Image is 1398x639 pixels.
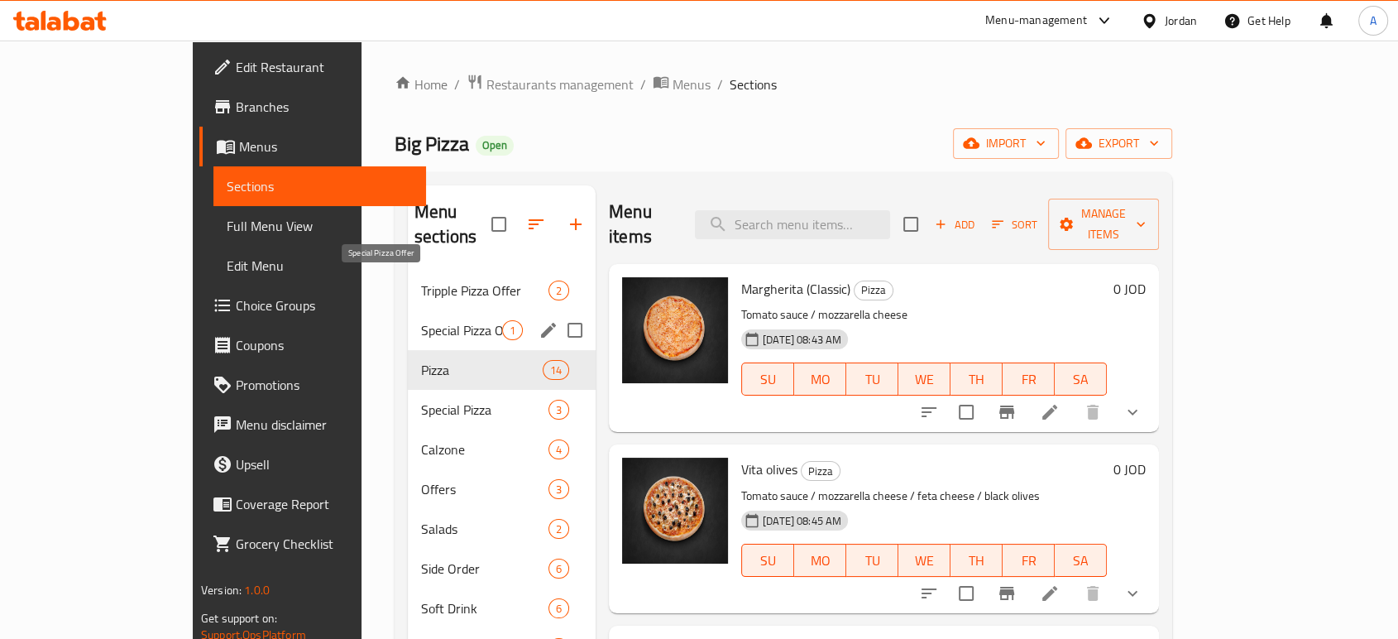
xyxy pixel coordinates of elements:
button: Branch-specific-item [987,392,1027,432]
button: Sort [988,212,1041,238]
span: Promotions [236,375,413,395]
span: Pizza [421,360,543,380]
span: FR [1009,549,1048,573]
span: Pizza [802,462,840,481]
span: 2 [549,521,568,537]
button: sort-choices [909,574,949,613]
a: Edit menu item [1040,402,1060,422]
span: Full Menu View [227,216,413,236]
button: Manage items [1048,199,1159,250]
h6: 0 JOD [1113,458,1146,481]
span: export [1079,133,1159,154]
div: items [548,400,569,420]
span: Offers [421,479,548,499]
div: Pizza [854,281,893,300]
button: SA [1055,544,1107,577]
div: Open [476,136,514,156]
a: Coupons [199,325,426,365]
div: Tripple Pizza Offer2 [408,271,596,310]
div: Side Order6 [408,549,596,589]
nav: breadcrumb [395,74,1172,95]
span: TH [957,549,996,573]
span: Side Order [421,559,548,579]
span: Special Pizza [421,400,548,420]
span: 14 [543,363,568,378]
div: items [548,281,569,300]
span: MO [801,368,840,392]
input: search [695,210,890,239]
div: items [543,360,569,380]
span: Menu disclaimer [236,415,413,435]
a: Menus [199,127,426,166]
button: show more [1113,574,1152,613]
span: 1 [503,323,522,339]
div: Calzone4 [408,430,596,469]
button: sort-choices [909,392,949,432]
span: TU [853,549,892,573]
button: FR [1003,363,1055,396]
button: MO [794,544,846,577]
span: Add item [928,212,981,238]
div: items [548,440,569,459]
button: SU [741,363,794,396]
span: TH [957,368,996,392]
span: FR [1009,368,1048,392]
span: Sections [730,74,777,94]
button: SU [741,544,794,577]
img: Margherita (Classic) [622,277,728,383]
h2: Menu sections [414,199,491,249]
button: export [1065,128,1172,159]
span: Select all sections [481,207,516,242]
button: show more [1113,392,1152,432]
span: 4 [549,442,568,458]
span: 6 [549,561,568,577]
div: Tripple Pizza Offer [421,281,548,300]
span: Menus [673,74,711,94]
span: WE [905,368,944,392]
a: Grocery Checklist [199,524,426,564]
span: WE [905,549,944,573]
span: Manage items [1061,204,1146,245]
button: TH [950,544,1003,577]
div: items [548,479,569,499]
a: Edit menu item [1040,584,1060,603]
button: Add section [556,204,596,244]
button: import [953,128,1059,159]
span: Choice Groups [236,295,413,315]
div: Soft Drink6 [408,589,596,628]
span: 6 [549,601,568,617]
div: Special Pizza3 [408,390,596,430]
span: Select section [893,207,928,242]
span: Margherita (Classic) [741,276,850,301]
span: SU [749,368,788,392]
button: SA [1055,363,1107,396]
span: 3 [549,482,568,497]
span: [DATE] 08:43 AM [756,332,848,348]
button: Add [928,212,981,238]
span: Coverage Report [236,494,413,514]
button: edit [536,318,561,343]
button: Branch-specific-item [987,574,1027,613]
button: MO [794,363,846,396]
span: Version: [201,579,242,601]
div: Special Pizza Offer1edit [408,310,596,350]
span: SU [749,549,788,573]
a: Coverage Report [199,484,426,524]
span: Edit Menu [227,256,413,276]
span: Coupons [236,335,413,355]
a: Edit Menu [213,246,426,286]
div: Pizza [801,461,840,481]
a: Branches [199,87,426,127]
div: items [548,519,569,539]
svg: Show Choices [1123,584,1142,603]
img: Vita olives [622,458,728,564]
span: Edit Restaurant [236,57,413,77]
span: 1.0.0 [244,579,270,601]
span: SA [1061,549,1100,573]
button: WE [898,544,950,577]
a: Promotions [199,365,426,405]
a: Upsell [199,444,426,484]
